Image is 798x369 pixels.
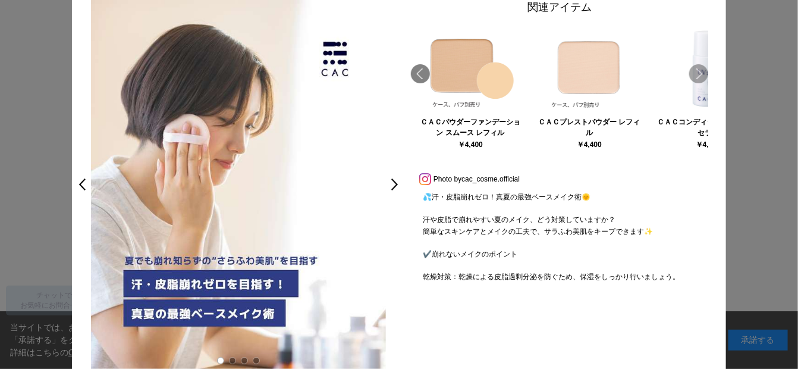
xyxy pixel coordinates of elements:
img: 000525.jpg [664,23,753,112]
div: ＣＡＣプレストパウダー レフィル [537,117,642,138]
a: Next [689,64,708,83]
span: Photo by [433,172,461,186]
div: ＣＡＣパウダーファンデーション スムース レフィル [418,117,523,138]
p: 💦汗・皮脂崩れゼロ！真夏の最強ベースメイク術🌞 汗や皮脂で崩れやすい夏のメイク、どう対策していますか？ 簡単なスキンケアとメイクの工夫で、サラふわ美肌をキープできます✨ ✔️崩れないメイクのポイ... [411,192,708,295]
a: > [389,174,406,195]
a: < [71,174,87,195]
a: cac_cosme.official [461,175,520,183]
div: ￥4,400 [696,141,721,148]
img: 060217.jpg [545,23,634,112]
a: Prev [411,64,430,83]
div: ＣＡＣコンディショニング ＵＶセラム [656,117,761,138]
img: 060201.jpg [426,23,515,112]
div: ￥4,400 [577,141,602,148]
div: ￥4,400 [458,141,483,148]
